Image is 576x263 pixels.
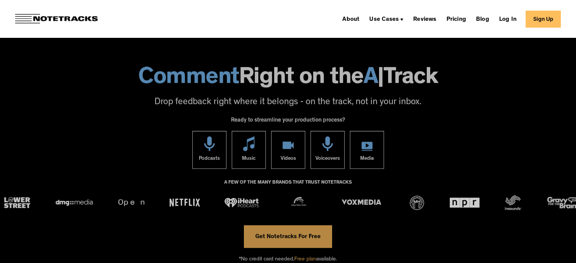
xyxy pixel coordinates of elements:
[8,96,568,109] p: Drop feedback right where it belongs - on the track, not in your inbox.
[360,151,374,168] div: Media
[231,113,345,131] div: Ready to streamline your production process?
[8,67,568,90] h1: Right on the Track
[473,13,492,25] a: Blog
[364,67,378,90] span: A
[294,257,316,262] span: Free plan
[526,11,561,28] a: Sign Up
[369,17,399,23] div: Use Cases
[315,151,340,168] div: Voiceovers
[138,67,239,90] span: Comment
[232,131,266,169] a: Music
[443,13,469,25] a: Pricing
[242,151,256,168] div: Music
[366,13,406,25] div: Use Cases
[350,131,384,169] a: Media
[271,131,305,169] a: Videos
[224,176,352,197] div: A FEW OF THE MANY BRANDS THAT TRUST NOTETRACKS
[311,131,345,169] a: Voiceovers
[339,13,362,25] a: About
[496,13,520,25] a: Log In
[192,131,226,169] a: Podcasts
[280,151,296,168] div: Videos
[199,151,220,168] div: Podcasts
[244,225,332,248] a: Get Notetracks For Free
[410,13,439,25] a: Reviews
[378,67,384,90] span: |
